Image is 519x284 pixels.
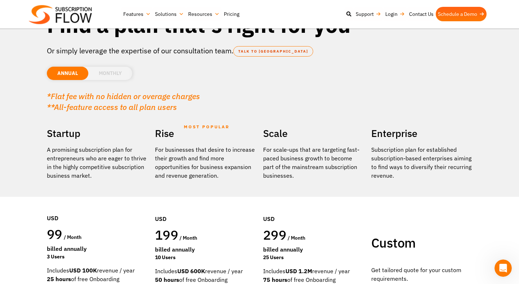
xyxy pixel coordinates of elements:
div: Billed Annually [263,245,364,254]
a: Resources [186,7,222,21]
div: 25 Users [263,254,364,261]
a: Schedule a Demo [436,7,487,21]
h1: Find a plan that's right for you [47,11,472,38]
h2: Scale [263,125,364,142]
a: TALK TO [GEOGRAPHIC_DATA] [233,46,313,57]
a: Features [121,7,153,21]
em: *Flat fee with no hidden or overage charges [47,91,200,101]
span: Custom [371,234,416,251]
div: USD [155,193,256,227]
p: A promising subscription plan for entrepreneurs who are eager to thrive in the highly competitive... [47,145,148,180]
div: Billed Annually [47,244,148,253]
span: 299 [263,226,286,243]
div: For businesses that desire to increase their growth and find more opportunities for business expa... [155,145,256,180]
div: Includes revenue / year of free Onboarding [263,267,364,284]
strong: USD 600K [177,267,205,275]
p: Subscription plan for established subscription-based enterprises aiming to find ways to diversify... [371,145,472,180]
div: 10 Users [155,254,256,261]
a: Pricing [222,7,241,21]
span: / month [288,235,305,241]
span: / month [64,234,81,240]
img: Subscriptionflow [29,5,92,24]
strong: 50 hours [155,276,179,283]
a: Login [383,7,407,21]
div: Billed Annually [155,245,256,254]
div: Includes revenue / year of free Onboarding [155,267,256,284]
span: 199 [155,226,178,243]
strong: 25 hours [47,275,71,283]
h2: Rise [155,125,256,142]
strong: USD 1.2M [285,267,312,275]
li: MONTHLY [88,67,132,80]
h2: Enterprise [371,125,472,142]
div: USD [263,193,364,227]
a: Support [354,7,383,21]
em: **All-feature access to all plan users [47,102,177,112]
div: For scale-ups that are targeting fast-paced business growth to become part of the mainstream subs... [263,145,364,180]
li: ANNUAL [47,67,88,80]
strong: USD 100K [69,267,97,274]
strong: 75 hours [263,276,287,283]
div: Includes revenue / year of free Onboarding [47,266,148,283]
a: Solutions [153,7,186,21]
h2: Startup [47,125,148,142]
p: Get tailored quote for your custom requirements. [371,266,472,283]
span: 99 [47,226,62,243]
a: Contact Us [407,7,436,21]
div: USD [47,192,148,226]
span: MOST POPULAR [184,119,230,135]
span: / month [179,235,197,241]
iframe: Intercom live chat [494,259,512,277]
p: Or simply leverage the expertise of our consultation team. [47,45,472,56]
div: 3 Users [47,253,148,261]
